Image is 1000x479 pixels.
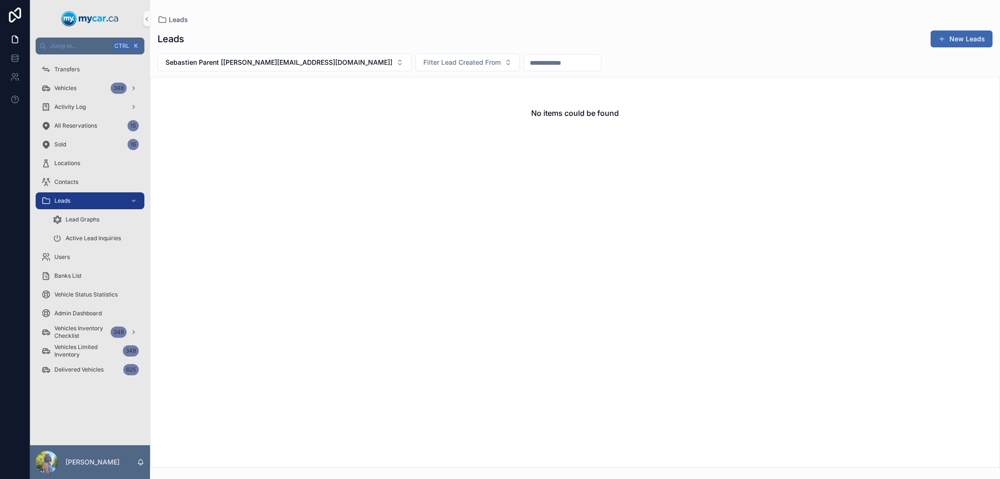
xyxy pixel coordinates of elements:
div: 15 [128,120,139,131]
button: Select Button [158,53,412,71]
span: Sebastien Parent [[PERSON_NAME][EMAIL_ADDRESS][DOMAIN_NAME]] [165,58,392,67]
a: Vehicles Inventory Checklist348 [36,324,144,341]
a: Locations [36,155,144,172]
span: Lead Graphs [66,216,99,223]
div: scrollable content [30,54,150,390]
div: 348 [111,83,127,94]
h1: Leads [158,32,184,46]
button: Select Button [415,53,520,71]
span: Vehicles Inventory Checklist [54,325,107,340]
span: Filter Lead Created From [423,58,501,67]
span: All Reservations [54,122,97,129]
span: Jump to... [50,42,110,50]
a: All Reservations15 [36,117,144,134]
span: Admin Dashboard [54,310,102,317]
span: Ctrl [113,41,130,51]
span: Contacts [54,178,78,186]
span: Vehicles Limited Inventory [54,343,119,358]
button: Jump to...CtrlK [36,38,144,54]
div: 348 [111,327,127,338]
a: Activity Log [36,99,144,115]
a: Contacts [36,174,144,190]
a: Delivered Vehicles625 [36,361,144,378]
a: Active Lead Inquiries [47,230,144,247]
a: Transfers [36,61,144,78]
a: Leads [158,15,188,24]
p: [PERSON_NAME] [66,457,120,467]
a: Vehicles Limited Inventory348 [36,342,144,359]
span: Sold [54,141,66,148]
span: K [132,42,140,50]
a: Vehicles348 [36,80,144,97]
div: 625 [123,364,139,375]
span: Active Lead Inquiries [66,235,121,242]
a: Admin Dashboard [36,305,144,322]
span: Locations [54,160,80,167]
h2: No items could be found [531,107,619,119]
div: 348 [123,345,139,357]
span: Activity Log [54,103,86,111]
span: Delivered Vehicles [54,366,104,373]
span: Leads [54,197,70,205]
div: 16 [128,139,139,150]
a: Banks List [36,267,144,284]
a: Vehicle Status Statistics [36,286,144,303]
a: Lead Graphs [47,211,144,228]
span: Transfers [54,66,80,73]
img: App logo [61,11,119,26]
span: Vehicle Status Statistics [54,291,118,298]
span: Leads [169,15,188,24]
span: Users [54,253,70,261]
a: Users [36,249,144,266]
a: Leads [36,192,144,209]
span: Banks List [54,272,82,280]
a: Sold16 [36,136,144,153]
span: Vehicles [54,84,76,92]
button: New Leads [931,30,992,47]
